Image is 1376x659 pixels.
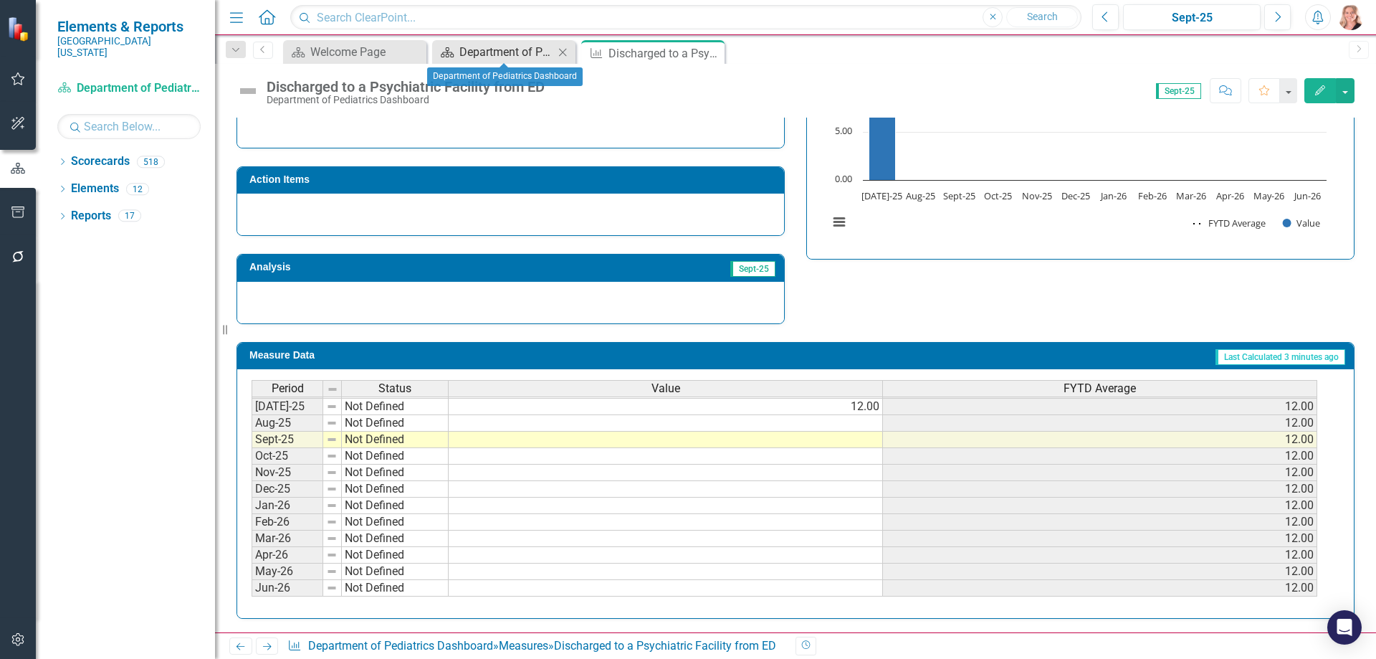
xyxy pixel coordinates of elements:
td: 12.00 [883,399,1317,415]
h3: Action Items [249,174,777,185]
div: Chart. Highcharts interactive chart. [821,29,1339,245]
input: Search ClearPoint... [290,5,1081,30]
img: 8DAGhfEEPCf229AAAAAElFTkSuQmCC [326,533,338,544]
img: 8DAGhfEEPCf229AAAAAElFTkSuQmCC [326,483,338,495]
td: Not Defined [342,481,449,498]
td: Apr-26 [252,547,323,564]
td: Not Defined [342,432,449,448]
a: Department of Pediatrics Dashboard [308,639,493,653]
text: Jan-26 [1099,189,1127,202]
td: Not Defined [342,547,449,564]
text: 5.00 [835,124,852,137]
img: 8DAGhfEEPCf229AAAAAElFTkSuQmCC [326,401,338,412]
td: Aug-25 [252,415,323,432]
td: Dec-25 [252,481,323,498]
td: Oct-25 [252,448,323,465]
td: Not Defined [342,415,449,432]
td: 12.00 [883,547,1317,564]
div: Open Intercom Messenger [1327,610,1362,645]
td: 12.00 [883,448,1317,465]
input: Search Below... [57,114,201,139]
span: FYTD Average [1064,382,1136,395]
div: Discharged to a Psychiatric Facility from ED [267,79,545,95]
img: 8DAGhfEEPCf229AAAAAElFTkSuQmCC [326,450,338,462]
text: Feb-26 [1138,189,1167,202]
td: Not Defined [342,580,449,597]
td: Not Defined [342,465,449,481]
td: 12.00 [883,481,1317,498]
span: Value [651,382,680,395]
td: 12.00 [883,415,1317,432]
text: Mar-26 [1176,189,1206,202]
td: 12.00 [883,580,1317,597]
img: 8DAGhfEEPCf229AAAAAElFTkSuQmCC [326,582,338,594]
td: 12.00 [883,531,1317,547]
a: Scorecards [71,153,130,170]
td: Nov-25 [252,465,323,481]
button: Search [1006,7,1078,27]
td: 12.00 [449,399,883,415]
button: Show Value [1283,217,1320,229]
button: Show FYTD Average [1193,217,1267,229]
td: Not Defined [342,514,449,531]
td: May-26 [252,564,323,580]
img: 8DAGhfEEPCf229AAAAAElFTkSuQmCC [326,467,338,478]
span: Elements & Reports [57,18,201,35]
text: Oct-25 [984,189,1012,202]
text: [DATE]-25 [861,189,902,202]
div: Department of Pediatrics Dashboard [459,43,554,61]
a: Reports [71,208,111,224]
td: Jun-26 [252,580,323,597]
a: Welcome Page [287,43,423,61]
path: Jul-25, 12. Value. [869,65,896,180]
td: Not Defined [342,564,449,580]
td: Not Defined [342,498,449,514]
small: [GEOGRAPHIC_DATA][US_STATE] [57,35,201,59]
td: 12.00 [883,432,1317,448]
text: Apr-26 [1216,189,1244,202]
text: Sept-25 [943,189,975,202]
td: Not Defined [342,448,449,465]
img: 8DAGhfEEPCf229AAAAAElFTkSuQmCC [326,566,338,577]
span: Period [272,382,304,395]
img: 8DAGhfEEPCf229AAAAAElFTkSuQmCC [326,417,338,429]
text: Jun-26 [1293,189,1321,202]
td: [DATE]-25 [252,399,323,415]
a: Department of Pediatrics Dashboard [57,80,201,97]
div: 17 [118,210,141,222]
a: Measures [499,639,548,653]
svg: Interactive chart [821,29,1334,245]
span: Sept-25 [1156,83,1201,99]
div: Department of Pediatrics Dashboard [267,95,545,105]
td: 12.00 [883,498,1317,514]
div: 12 [126,183,149,195]
td: 12.00 [883,514,1317,531]
div: Sept-25 [1128,9,1256,27]
img: Tiffany LaCoste [1338,4,1364,30]
img: 8DAGhfEEPCf229AAAAAElFTkSuQmCC [327,384,338,395]
span: Search [1027,11,1058,22]
text: 0.00 [835,172,852,185]
td: Not Defined [342,399,449,415]
div: Welcome Page [310,43,423,61]
td: 12.00 [883,465,1317,481]
button: View chart menu, Chart [829,212,849,232]
div: 518 [137,156,165,168]
h3: Analysis [249,262,497,272]
img: 8DAGhfEEPCf229AAAAAElFTkSuQmCC [326,549,338,561]
img: Not Defined [236,80,259,103]
td: Jan-26 [252,498,323,514]
text: Nov-25 [1022,189,1052,202]
img: 8DAGhfEEPCf229AAAAAElFTkSuQmCC [326,500,338,511]
td: Sept-25 [252,432,323,448]
img: 8DAGhfEEPCf229AAAAAElFTkSuQmCC [326,516,338,528]
text: Aug-25 [906,189,935,202]
td: Mar-26 [252,531,323,547]
td: 12.00 [883,564,1317,580]
span: Sept-25 [730,261,775,277]
text: May-26 [1253,189,1284,202]
div: Department of Pediatrics Dashboard [427,67,583,86]
button: Sept-25 [1123,4,1261,30]
text: Dec-25 [1061,189,1090,202]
